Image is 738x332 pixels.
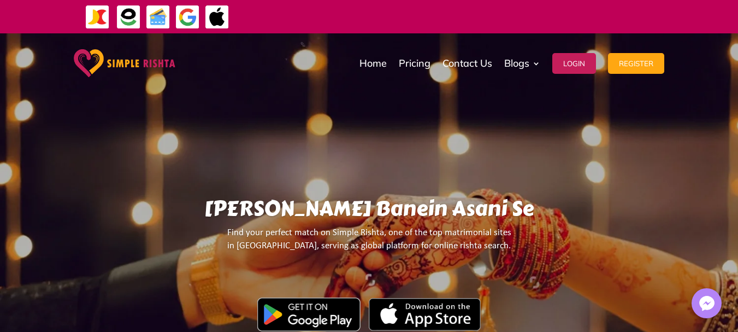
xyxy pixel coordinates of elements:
[696,293,718,314] img: Messenger
[552,53,596,74] button: Login
[608,36,664,91] a: Register
[146,5,170,30] img: Credit Cards
[399,36,430,91] a: Pricing
[257,298,361,331] img: Google Play
[96,226,642,262] p: Find your perfect match on Simple Rishta, one of the top matrimonial sites in [GEOGRAPHIC_DATA], ...
[175,5,200,30] img: GooglePay-icon
[504,36,540,91] a: Blogs
[359,36,387,91] a: Home
[116,5,141,30] img: EasyPaisa-icon
[85,5,110,30] img: JazzCash-icon
[205,5,229,30] img: ApplePay-icon
[552,36,596,91] a: Login
[608,53,664,74] button: Register
[96,196,642,226] h1: [PERSON_NAME] Banein Asani Se
[442,36,492,91] a: Contact Us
